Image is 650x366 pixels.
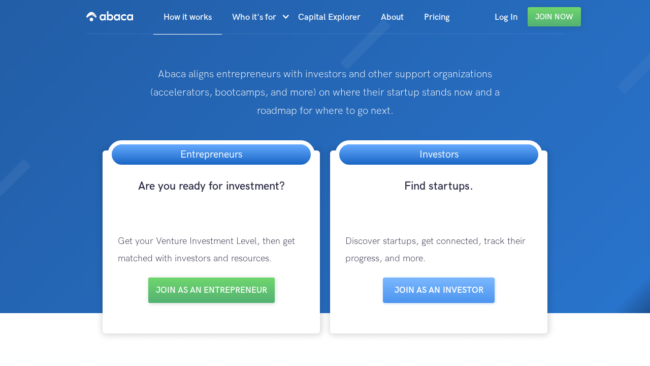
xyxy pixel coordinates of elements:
[335,179,542,212] h3: Find startups.
[86,8,133,24] img: Abaca logo
[409,144,469,165] h3: Investors
[383,278,495,303] a: Join as aN INVESTOR
[130,65,520,120] p: Abaca aligns entrepreneurs with investors and other support organizations (accelerators, bootcamp...
[335,223,542,278] p: Discover startups, get connected, track their progress, and more.
[170,144,252,165] h3: Entrepreneurs
[148,278,275,303] a: Join as an entrepreneur
[108,223,315,278] p: Get your Venture Investment Level, then get matched with investors and resources.
[528,7,581,26] a: Join Now
[108,179,315,212] h3: Are you ready for investment?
